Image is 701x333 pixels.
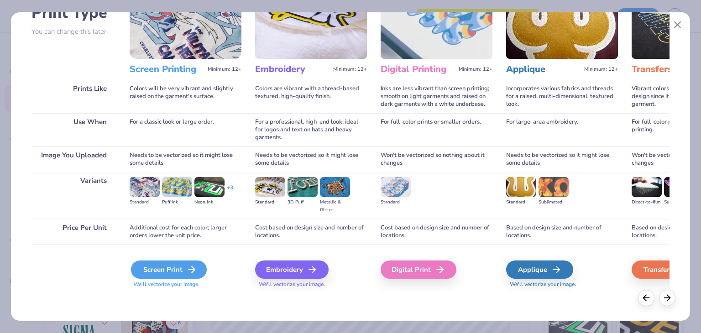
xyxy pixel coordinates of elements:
div: Incorporates various fabrics and threads for a raised, multi-dimensional, textured look. [506,80,618,113]
div: Standard [381,198,411,206]
div: Direct-to-film [632,198,662,206]
div: Needs to be vectorized so it might lose some details [506,146,618,172]
div: Colors are vibrant with a thread-based textured, high-quality finish. [255,80,367,113]
div: Based on design size and number of locations. [506,219,618,245]
img: Supacolor [664,177,694,197]
div: Standard [255,198,285,206]
div: Puff Ink [162,198,192,206]
div: Screen Print [131,260,207,279]
div: For large-area embroidery. [506,113,618,146]
div: Variants [31,172,116,219]
img: Direct-to-film [632,177,662,197]
img: Neon Ink [194,177,225,197]
h3: Screen Printing [130,63,204,75]
h3: Digital Printing [381,63,455,75]
div: Digital Print [381,260,456,279]
div: Additional cost for each color; larger orders lower the unit price. [130,219,241,245]
h3: Embroidery [255,63,330,75]
div: Won't be vectorized so nothing about it changes [381,146,492,172]
span: Minimum: 12+ [208,66,241,73]
img: 3D Puff [288,177,318,197]
div: For a professional, high-end look; ideal for logos and text on hats and heavy garments. [255,113,367,146]
img: Metallic & Glitter [320,177,350,197]
div: Cost based on design size and number of locations. [381,219,492,245]
img: Puff Ink [162,177,192,197]
div: Embroidery [255,260,329,279]
div: Standard [130,198,160,206]
p: You can change this later. [31,28,116,36]
div: Supacolor [664,198,694,206]
div: Needs to be vectorized so it might lose some details [255,146,367,172]
span: Minimum: 12+ [459,66,492,73]
button: Close [669,16,686,34]
div: Inks are less vibrant than screen printing; smooth on light garments and raised on dark garments ... [381,80,492,113]
span: Minimum: 12+ [333,66,367,73]
div: Price Per Unit [31,219,116,245]
div: 3D Puff [288,198,318,206]
div: + 3 [227,184,233,199]
img: Standard [506,177,536,197]
div: Needs to be vectorized so it might lose some details [130,146,241,172]
div: Image You Uploaded [31,146,116,172]
span: We'll vectorize your image. [255,281,367,288]
div: Prints Like [31,80,116,113]
div: Standard [506,198,536,206]
h3: Applique [506,63,581,75]
span: Minimum: 12+ [584,66,618,73]
img: Standard [381,177,411,197]
div: Metallic & Glitter [320,198,350,214]
div: Transfers [632,260,699,279]
span: We'll vectorize your image. [506,281,618,288]
div: Neon Ink [194,198,225,206]
div: For full-color prints or smaller orders. [381,113,492,146]
img: Standard [255,177,285,197]
span: We'll vectorize your image. [130,281,241,288]
div: Use When [31,113,116,146]
div: For a classic look or large order. [130,113,241,146]
div: Cost based on design size and number of locations. [255,219,367,245]
div: Colors will be very vibrant and slightly raised on the garment's surface. [130,80,241,113]
div: Sublimated [539,198,569,206]
img: Sublimated [539,177,569,197]
img: Standard [130,177,160,197]
div: Applique [506,260,573,279]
